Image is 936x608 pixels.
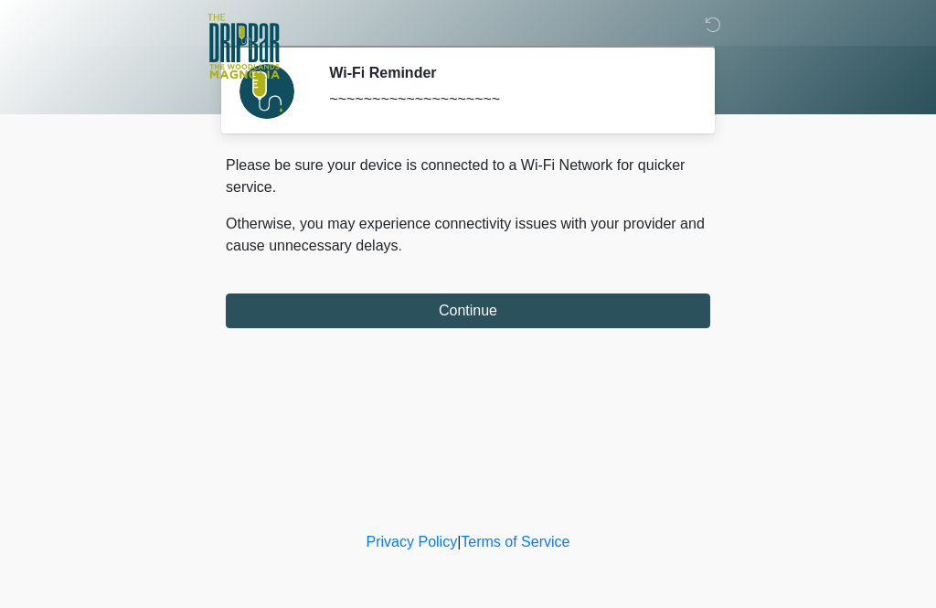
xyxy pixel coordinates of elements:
[207,14,280,80] img: The DripBar - Magnolia Logo
[399,238,402,253] span: .
[226,155,710,198] p: Please be sure your device is connected to a Wi-Fi Network for quicker service.
[226,293,710,328] button: Continue
[457,534,461,549] a: |
[367,534,458,549] a: Privacy Policy
[329,89,683,111] div: ~~~~~~~~~~~~~~~~~~~~
[461,534,569,549] a: Terms of Service
[226,213,710,257] p: Otherwise, you may experience connectivity issues with your provider and cause unnecessary delays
